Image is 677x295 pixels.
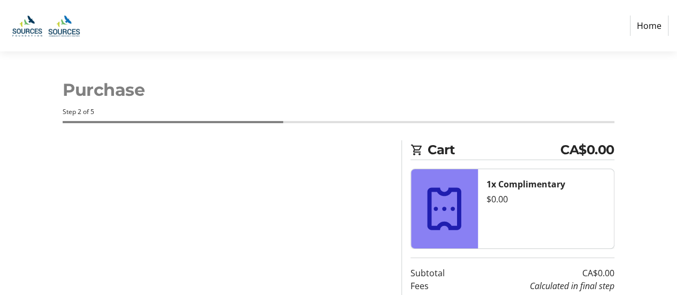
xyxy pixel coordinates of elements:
span: Cart [428,140,560,160]
td: Fees [410,279,469,292]
div: Step 2 of 5 [63,107,614,117]
td: CA$0.00 [469,267,614,279]
img: Sources Community Resources Society and Sources Foundation's Logo [9,4,85,47]
span: CA$0.00 [560,140,614,160]
a: Home [630,16,668,36]
td: Calculated in final step [469,279,614,292]
strong: 1x Complimentary [486,178,565,190]
td: Subtotal [410,267,469,279]
h1: Purchase [63,77,614,103]
div: $0.00 [486,193,605,206]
